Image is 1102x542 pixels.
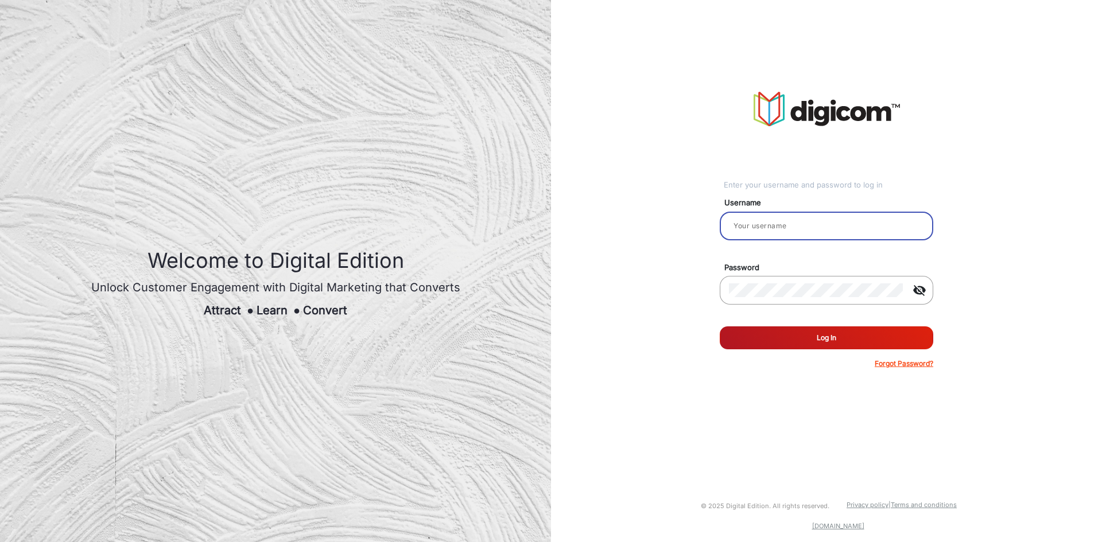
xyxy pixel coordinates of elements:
small: © 2025 Digital Edition. All rights reserved. [701,502,829,510]
span: ● [247,303,254,317]
button: Log In [720,326,933,349]
a: Privacy policy [847,501,888,509]
img: vmg-logo [754,92,900,126]
mat-icon: visibility_off [906,283,933,297]
a: Terms and conditions [891,501,957,509]
a: | [888,501,891,509]
mat-label: Password [716,262,946,274]
input: Your username [729,219,924,233]
div: Unlock Customer Engagement with Digital Marketing that Converts [91,279,460,296]
mat-label: Username [716,197,946,209]
h1: Welcome to Digital Edition [91,248,460,273]
div: Attract Learn Convert [91,302,460,319]
span: ● [293,303,300,317]
a: [DOMAIN_NAME] [812,522,864,530]
p: Forgot Password? [875,358,933,369]
div: Enter your username and password to log in [724,180,933,191]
